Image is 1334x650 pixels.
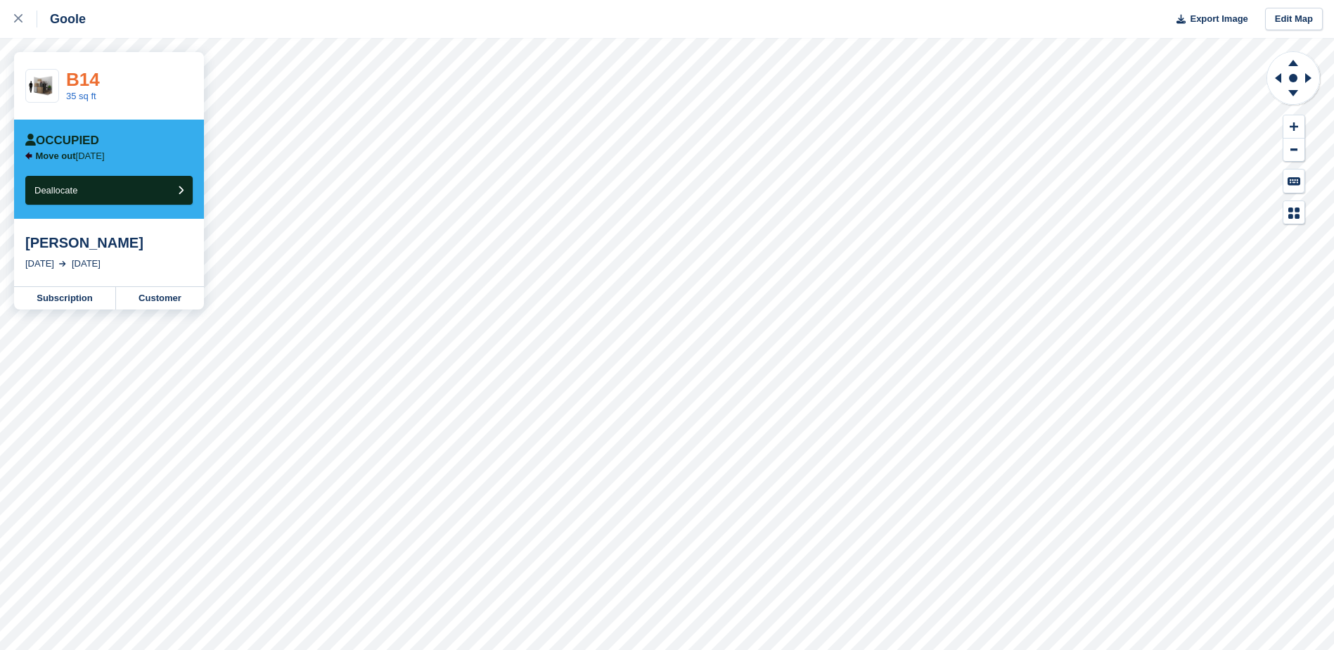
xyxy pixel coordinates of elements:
[1168,8,1248,31] button: Export Image
[1283,115,1304,139] button: Zoom In
[14,287,116,310] a: Subscription
[36,151,76,161] span: Move out
[1283,139,1304,162] button: Zoom Out
[1283,170,1304,193] button: Keyboard Shortcuts
[25,176,193,205] button: Deallocate
[66,91,96,101] a: 35 sq ft
[26,74,58,98] img: 32-sqft-unit.jpg
[1190,12,1248,26] span: Export Image
[72,257,101,271] div: [DATE]
[59,261,66,267] img: arrow-right-light-icn-cde0832a797a2874e46488d9cf13f60e5c3a73dbe684e267c42b8395dfbc2abf.svg
[116,287,204,310] a: Customer
[66,69,100,90] a: B14
[1265,8,1323,31] a: Edit Map
[25,234,193,251] div: [PERSON_NAME]
[25,134,99,148] div: Occupied
[25,152,32,160] img: arrow-left-icn-90495f2de72eb5bd0bd1c3c35deca35cc13f817d75bef06ecd7c0b315636ce7e.svg
[25,257,54,271] div: [DATE]
[36,151,105,162] p: [DATE]
[37,11,86,27] div: Goole
[34,185,77,196] span: Deallocate
[1283,201,1304,224] button: Map Legend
